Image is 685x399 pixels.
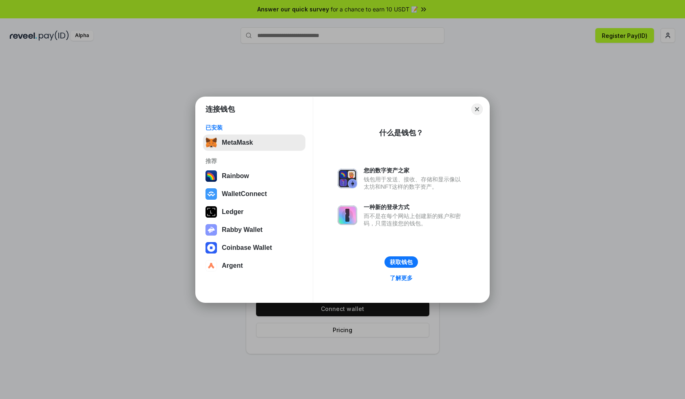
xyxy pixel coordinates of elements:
[338,205,357,225] img: svg+xml,%3Csvg%20xmlns%3D%22http%3A%2F%2Fwww.w3.org%2F2000%2Fsvg%22%20fill%3D%22none%22%20viewBox...
[205,188,217,200] img: svg+xml,%3Csvg%20width%3D%2228%22%20height%3D%2228%22%20viewBox%3D%220%200%2028%2028%22%20fill%3D...
[222,172,249,180] div: Rainbow
[203,222,305,238] button: Rabby Wallet
[205,124,303,131] div: 已安装
[390,258,413,266] div: 获取钱包
[205,224,217,236] img: svg+xml,%3Csvg%20xmlns%3D%22http%3A%2F%2Fwww.w3.org%2F2000%2Fsvg%22%20fill%3D%22none%22%20viewBox...
[203,258,305,274] button: Argent
[364,167,465,174] div: 您的数字资产之家
[222,262,243,269] div: Argent
[379,128,423,138] div: 什么是钱包？
[203,240,305,256] button: Coinbase Wallet
[205,170,217,182] img: svg+xml,%3Csvg%20width%3D%22120%22%20height%3D%22120%22%20viewBox%3D%220%200%20120%20120%22%20fil...
[222,226,263,234] div: Rabby Wallet
[205,206,217,218] img: svg+xml,%3Csvg%20xmlns%3D%22http%3A%2F%2Fwww.w3.org%2F2000%2Fsvg%22%20width%3D%2228%22%20height%3...
[205,260,217,271] img: svg+xml,%3Csvg%20width%3D%2228%22%20height%3D%2228%22%20viewBox%3D%220%200%2028%2028%22%20fill%3D...
[203,168,305,184] button: Rainbow
[390,274,413,282] div: 了解更多
[471,104,483,115] button: Close
[338,169,357,188] img: svg+xml,%3Csvg%20xmlns%3D%22http%3A%2F%2Fwww.w3.org%2F2000%2Fsvg%22%20fill%3D%22none%22%20viewBox...
[222,208,243,216] div: Ledger
[203,204,305,220] button: Ledger
[222,244,272,251] div: Coinbase Wallet
[384,256,418,268] button: 获取钱包
[364,212,465,227] div: 而不是在每个网站上创建新的账户和密码，只需连接您的钱包。
[205,242,217,254] img: svg+xml,%3Csvg%20width%3D%2228%22%20height%3D%2228%22%20viewBox%3D%220%200%2028%2028%22%20fill%3D...
[203,134,305,151] button: MetaMask
[203,186,305,202] button: WalletConnect
[205,104,235,114] h1: 连接钱包
[222,139,253,146] div: MetaMask
[205,137,217,148] img: svg+xml,%3Csvg%20fill%3D%22none%22%20height%3D%2233%22%20viewBox%3D%220%200%2035%2033%22%20width%...
[222,190,267,198] div: WalletConnect
[364,176,465,190] div: 钱包用于发送、接收、存储和显示像以太坊和NFT这样的数字资产。
[364,203,465,211] div: 一种新的登录方式
[385,273,418,283] a: 了解更多
[205,157,303,165] div: 推荐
